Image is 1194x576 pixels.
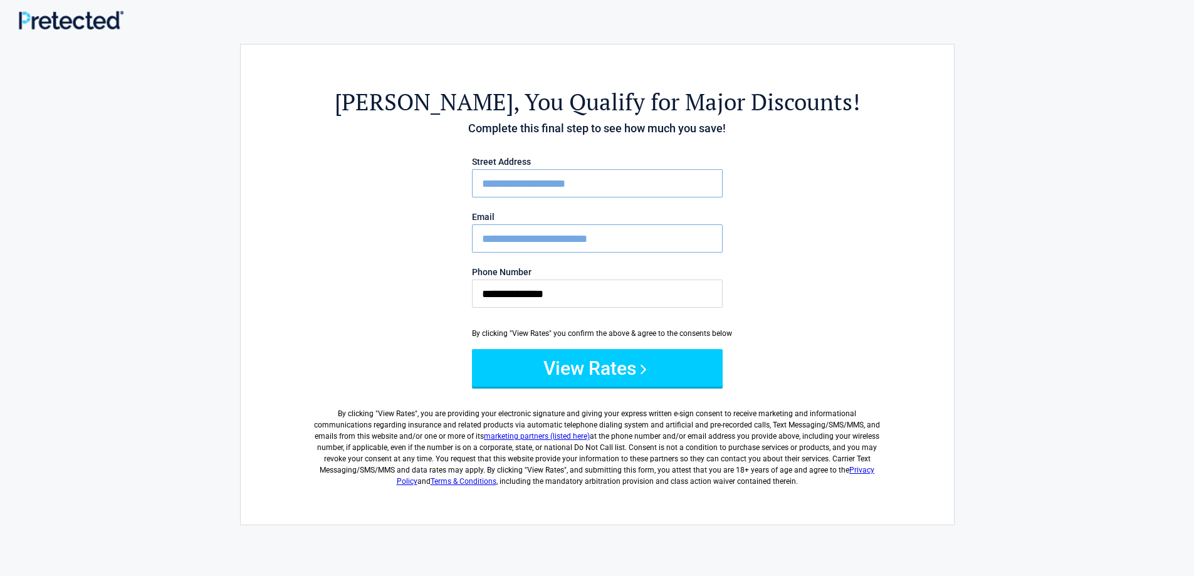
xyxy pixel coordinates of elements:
a: marketing partners (listed here) [484,432,590,441]
label: Phone Number [472,268,723,276]
span: View Rates [378,409,415,418]
label: By clicking " ", you are providing your electronic signature and giving your express written e-si... [310,398,885,487]
span: [PERSON_NAME] [335,86,513,117]
div: By clicking "View Rates" you confirm the above & agree to the consents below [472,328,723,339]
label: Email [472,212,723,221]
h4: Complete this final step to see how much you save! [310,120,885,137]
img: Main Logo [19,11,123,29]
label: Street Address [472,157,723,166]
button: View Rates [472,349,723,387]
a: Terms & Conditions [431,477,496,486]
h2: , You Qualify for Major Discounts! [310,86,885,117]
